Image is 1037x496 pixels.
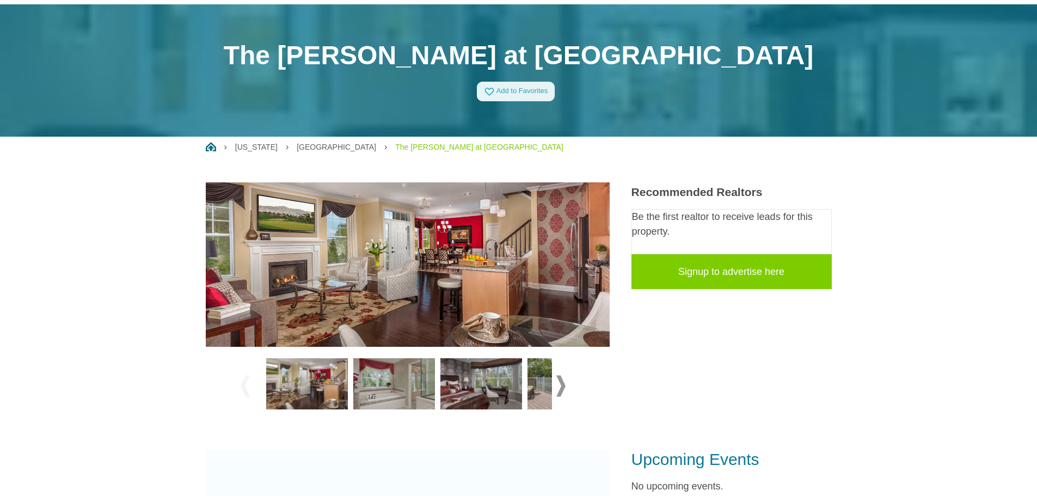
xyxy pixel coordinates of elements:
[631,479,832,494] p: No upcoming events.
[395,143,563,151] a: The [PERSON_NAME] at [GEOGRAPHIC_DATA]
[631,450,832,469] h3: Upcoming Events
[477,82,555,101] a: Add to Favorites
[297,143,376,151] a: [GEOGRAPHIC_DATA]
[632,210,831,239] p: Be the first realtor to receive leads for this property.
[206,40,832,71] h1: The [PERSON_NAME] at [GEOGRAPHIC_DATA]
[631,254,832,289] a: Signup to advertise here
[631,185,832,199] h3: Recommended Realtors
[235,143,278,151] a: [US_STATE]
[496,87,548,95] span: Add to Favorites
